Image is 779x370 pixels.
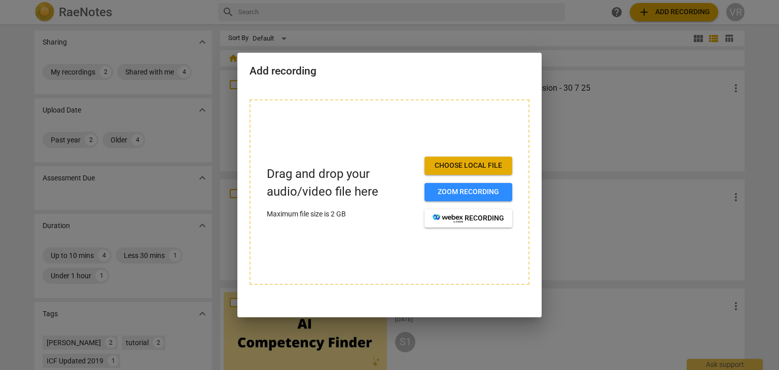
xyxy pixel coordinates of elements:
[267,165,416,201] p: Drag and drop your audio/video file here
[433,187,504,197] span: Zoom recording
[267,209,416,219] p: Maximum file size is 2 GB
[433,213,504,224] span: recording
[433,161,504,171] span: Choose local file
[424,183,512,201] button: Zoom recording
[424,209,512,228] button: recording
[250,65,529,78] h2: Add recording
[424,157,512,175] button: Choose local file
